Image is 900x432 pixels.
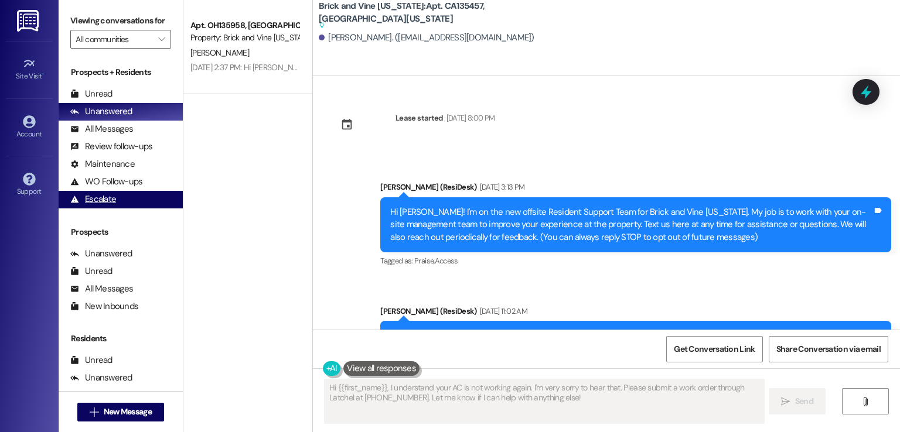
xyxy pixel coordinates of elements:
[59,66,183,78] div: Prospects + Residents
[42,70,44,78] span: •
[477,305,527,317] div: [DATE] 11:02 AM
[769,336,888,362] button: Share Conversation via email
[59,332,183,345] div: Residents
[674,343,755,355] span: Get Conversation Link
[59,226,183,238] div: Prospects
[769,388,826,414] button: Send
[319,32,534,44] div: [PERSON_NAME]. ([EMAIL_ADDRESS][DOMAIN_NAME])
[861,397,870,406] i: 
[776,343,881,355] span: Share Conversation via email
[190,32,299,44] div: Property: Brick and Vine [US_STATE]
[414,256,434,266] span: Praise ,
[380,252,891,269] div: Tagged as:
[380,305,891,321] div: [PERSON_NAME] (ResiDesk)
[477,181,525,193] div: [DATE] 3:13 PM
[435,256,458,266] span: Access
[6,112,53,143] a: Account
[77,403,164,421] button: New Message
[70,354,112,366] div: Unread
[70,123,133,135] div: All Messages
[325,379,763,423] textarea: Hi {{first_name}}, I understand your AC is not working again. I'm very sorry to hear that. Please...
[70,140,152,153] div: Review follow-ups
[781,397,790,406] i: 
[17,10,41,32] img: ResiDesk Logo
[70,300,138,313] div: New Inbounds
[70,283,133,295] div: All Messages
[6,54,53,85] a: Site Visit •
[190,19,299,32] div: Apt. OH135958, [GEOGRAPHIC_DATA]
[70,193,116,205] div: Escalate
[70,389,133,402] div: All Messages
[190,47,249,58] span: [PERSON_NAME]
[666,336,762,362] button: Get Conversation Link
[90,407,98,417] i: 
[76,30,152,49] input: All communities
[70,158,135,170] div: Maintenance
[795,395,813,407] span: Send
[390,206,872,244] div: Hi [PERSON_NAME]! I'm on the new offsite Resident Support Team for Brick and Vine [US_STATE]. My ...
[6,169,53,201] a: Support
[70,176,142,188] div: WO Follow-ups
[158,35,165,44] i: 
[104,406,152,418] span: New Message
[70,105,132,118] div: Unanswered
[70,12,171,30] label: Viewing conversations for
[70,88,112,100] div: Unread
[70,372,132,384] div: Unanswered
[70,265,112,277] div: Unread
[396,112,444,124] div: Lease started
[380,181,891,197] div: [PERSON_NAME] (ResiDesk)
[444,112,495,124] div: [DATE] 8:00 PM
[70,248,132,260] div: Unanswered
